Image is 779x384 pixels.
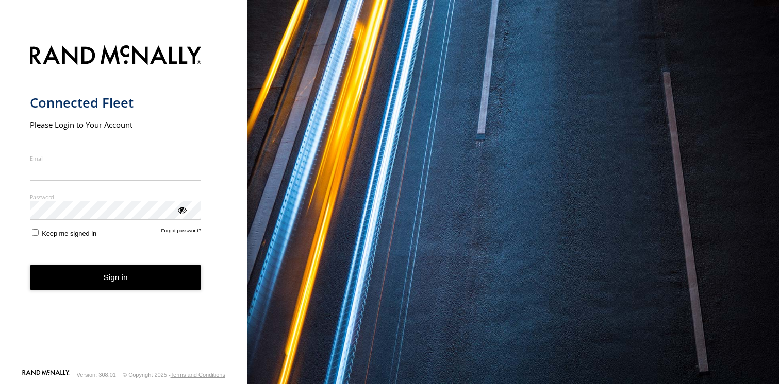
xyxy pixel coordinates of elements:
[32,229,39,236] input: Keep me signed in
[30,154,202,162] label: Email
[161,228,202,237] a: Forgot password?
[30,193,202,201] label: Password
[30,94,202,111] h1: Connected Fleet
[30,39,218,369] form: main
[30,119,202,130] h2: Please Login to Your Account
[42,230,96,237] span: Keep me signed in
[171,372,225,378] a: Terms and Conditions
[30,265,202,290] button: Sign in
[22,370,70,380] a: Visit our Website
[30,43,202,69] img: Rand McNally
[77,372,116,378] div: Version: 308.01
[123,372,225,378] div: © Copyright 2025 -
[176,204,187,215] div: ViewPassword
